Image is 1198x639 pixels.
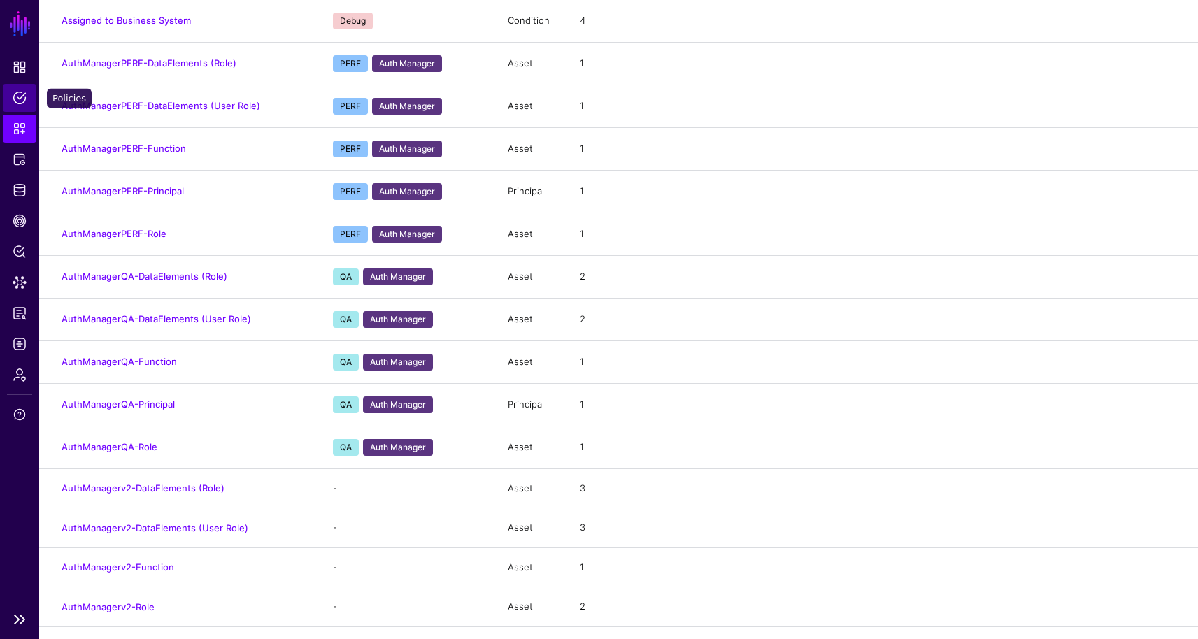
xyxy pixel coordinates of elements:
[319,468,494,508] td: -
[3,268,36,296] a: Data Lens
[372,226,442,243] span: Auth Manager
[13,275,27,289] span: Data Lens
[577,482,588,496] div: 3
[577,142,587,156] div: 1
[494,587,566,627] td: Asset
[363,396,433,413] span: Auth Manager
[62,185,184,196] a: AuthManagerPERF-Principal
[3,330,36,358] a: Logs
[577,185,587,199] div: 1
[494,213,566,255] td: Asset
[494,508,566,548] td: Asset
[333,439,359,456] span: QA
[319,508,494,548] td: -
[494,547,566,587] td: Asset
[62,601,155,612] a: AuthManagerv2-Role
[333,13,373,29] span: Debug
[372,183,442,200] span: Auth Manager
[62,57,236,69] a: AuthManagerPERF-DataElements (Role)
[577,355,587,369] div: 1
[3,53,36,81] a: Dashboard
[62,482,224,494] a: AuthManagerv2-DataElements (Role)
[62,561,174,573] a: AuthManagerv2-Function
[13,122,27,136] span: Snippets
[13,368,27,382] span: Admin
[319,587,494,627] td: -
[62,228,166,239] a: AuthManagerPERF-Role
[3,115,36,143] a: Snippets
[494,426,566,468] td: Asset
[577,313,588,326] div: 2
[494,85,566,127] td: Asset
[333,268,359,285] span: QA
[577,398,587,412] div: 1
[333,141,368,157] span: PERF
[333,183,368,200] span: PERF
[494,170,566,213] td: Principal
[333,55,368,72] span: PERF
[577,14,588,28] div: 4
[577,600,588,614] div: 2
[363,268,433,285] span: Auth Manager
[62,100,260,111] a: AuthManagerPERF-DataElements (User Role)
[3,238,36,266] a: Policy Lens
[577,521,588,535] div: 3
[62,399,175,410] a: AuthManagerQA-Principal
[13,152,27,166] span: Protected Systems
[363,311,433,328] span: Auth Manager
[13,183,27,197] span: Identity Data Fabric
[372,55,442,72] span: Auth Manager
[13,408,27,422] span: Support
[333,396,359,413] span: QA
[577,99,587,113] div: 1
[577,561,587,575] div: 1
[62,15,191,26] a: Assigned to Business System
[494,298,566,340] td: Asset
[363,354,433,371] span: Auth Manager
[333,226,368,243] span: PERF
[13,337,27,351] span: Logs
[577,57,587,71] div: 1
[3,84,36,112] a: Policies
[13,60,27,74] span: Dashboard
[3,361,36,389] a: Admin
[577,440,587,454] div: 1
[494,468,566,508] td: Asset
[363,439,433,456] span: Auth Manager
[494,383,566,426] td: Principal
[3,145,36,173] a: Protected Systems
[62,522,248,533] a: AuthManagerv2-DataElements (User Role)
[333,354,359,371] span: QA
[62,356,177,367] a: AuthManagerQA-Function
[62,143,186,154] a: AuthManagerPERF-Function
[577,227,587,241] div: 1
[13,91,27,105] span: Policies
[3,176,36,204] a: Identity Data Fabric
[3,299,36,327] a: Reports
[62,441,157,452] a: AuthManagerQA-Role
[3,207,36,235] a: CAEP Hub
[494,255,566,298] td: Asset
[13,245,27,259] span: Policy Lens
[13,306,27,320] span: Reports
[47,89,92,108] div: Policies
[62,313,251,324] a: AuthManagerQA-DataElements (User Role)
[494,127,566,170] td: Asset
[333,311,359,328] span: QA
[8,8,32,39] a: SGNL
[494,340,566,383] td: Asset
[577,270,588,284] div: 2
[13,214,27,228] span: CAEP Hub
[372,98,442,115] span: Auth Manager
[372,141,442,157] span: Auth Manager
[494,42,566,85] td: Asset
[62,271,227,282] a: AuthManagerQA-DataElements (Role)
[333,98,368,115] span: PERF
[319,547,494,587] td: -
